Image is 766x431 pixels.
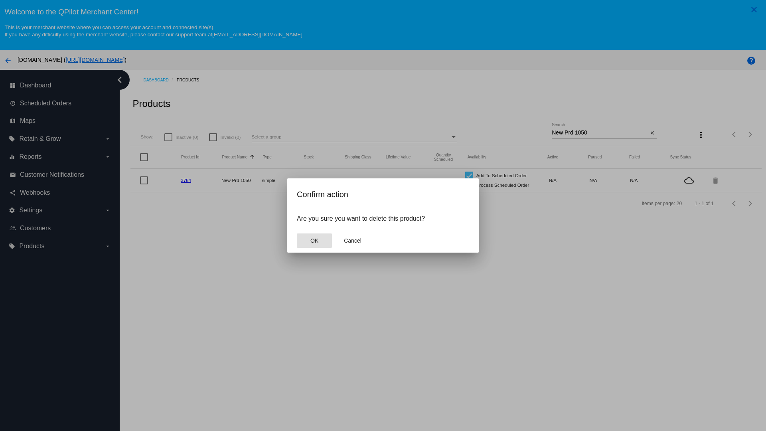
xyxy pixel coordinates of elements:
button: Close dialog [297,233,332,248]
span: Cancel [344,237,361,244]
button: Close dialog [335,233,370,248]
span: OK [310,237,318,244]
p: Are you sure you want to delete this product? [297,215,469,222]
h2: Confirm action [297,188,469,201]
